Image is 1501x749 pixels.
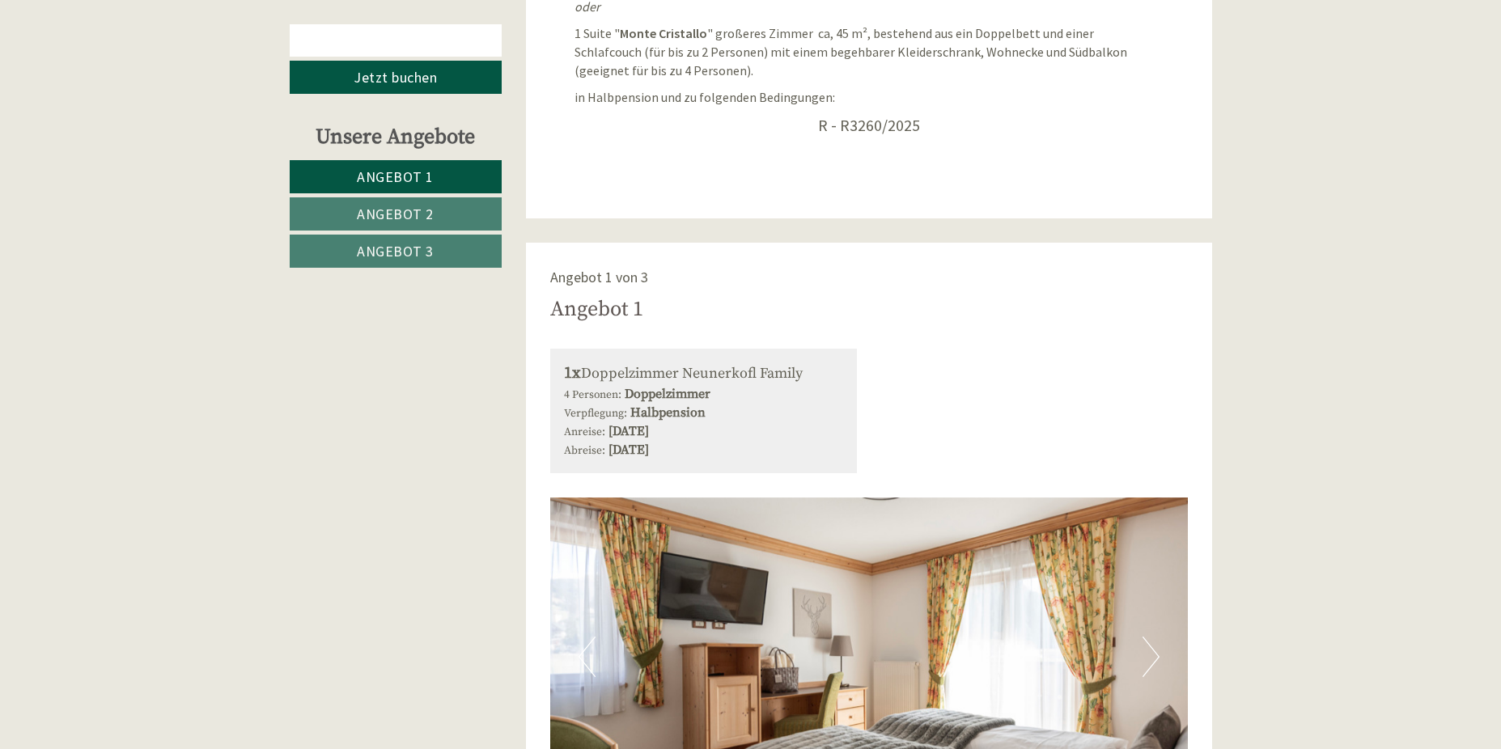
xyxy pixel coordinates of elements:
[625,386,710,402] b: Doppelzimmer
[550,294,643,324] div: Angebot 1
[290,122,502,152] div: Unsere Angebote
[564,363,581,383] b: 1x
[290,61,502,94] a: Jetzt buchen
[564,407,627,421] small: Verpflegung:
[575,88,1164,107] p: in Halbpension und zu folgenden Bedingungen:
[357,242,434,260] span: Angebot 3
[620,25,707,41] strong: Monte Cristallo
[608,423,649,439] b: [DATE]
[630,404,706,421] b: Halbpension
[564,444,605,458] small: Abreise:
[290,24,502,57] a: Zur Website
[564,425,605,439] small: Anreise:
[608,442,649,458] b: [DATE]
[550,268,648,286] span: Angebot 1 von 3
[564,362,843,386] div: Doppelzimmer Neunerkofl Family
[579,637,596,677] button: Previous
[357,205,434,223] span: Angebot 2
[357,167,434,186] span: Angebot 1
[818,115,920,135] span: R - R3260/2025
[575,24,1164,80] p: 1 Suite " " großeres Zimmer ca, 45 m², bestehend aus ein Doppelbett und einer Schlafcouch (für bi...
[564,388,621,402] small: 4 Personen:
[1143,637,1160,677] button: Next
